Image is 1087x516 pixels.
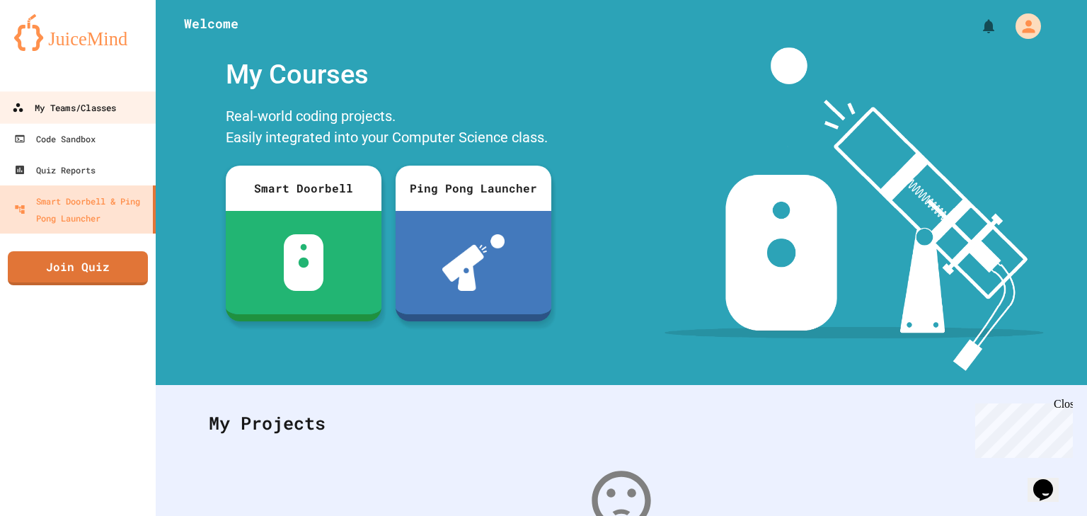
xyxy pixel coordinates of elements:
div: My Projects [195,396,1048,451]
img: banner-image-my-projects.png [665,47,1044,371]
div: My Notifications [954,14,1001,38]
div: My Teams/Classes [12,99,116,117]
img: sdb-white.svg [284,234,324,291]
iframe: chat widget [970,398,1073,458]
div: Smart Doorbell & Ping Pong Launcher [14,193,147,227]
div: Quiz Reports [14,161,96,178]
div: My Account [1001,10,1045,42]
div: Smart Doorbell [226,166,381,211]
div: My Courses [219,47,558,102]
img: ppl-with-ball.png [442,234,505,291]
div: Code Sandbox [14,130,96,147]
img: logo-orange.svg [14,14,142,51]
a: Join Quiz [8,251,148,285]
div: Real-world coding projects. Easily integrated into your Computer Science class. [219,102,558,155]
div: Ping Pong Launcher [396,166,551,211]
iframe: chat widget [1028,459,1073,502]
div: Chat with us now!Close [6,6,98,90]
